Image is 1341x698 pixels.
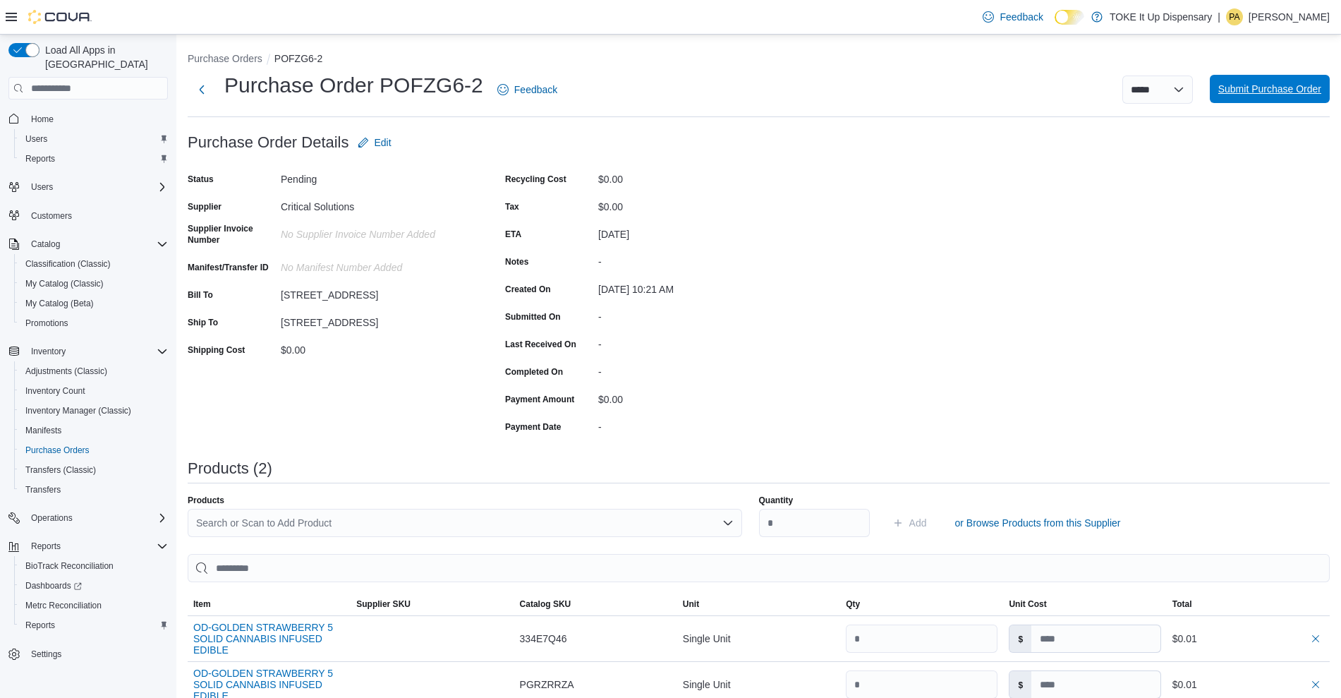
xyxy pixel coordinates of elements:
a: Promotions [20,315,74,332]
a: Reports [20,150,61,167]
label: Shipping Cost [188,344,245,356]
label: Notes [505,256,528,267]
button: Unit Cost [1003,593,1166,615]
label: Created On [505,284,551,295]
label: Tax [505,201,519,212]
span: Transfers (Classic) [25,464,96,476]
label: Payment Amount [505,394,574,405]
span: Catalog SKU [520,598,571,610]
label: Products [188,495,224,506]
label: $ [1009,671,1031,698]
div: $0.00 [598,168,787,185]
button: Unit [677,593,840,615]
span: Operations [31,512,73,524]
a: My Catalog (Classic) [20,275,109,292]
button: My Catalog (Beta) [14,294,174,313]
input: Dark Mode [1055,10,1084,25]
span: Classification (Classic) [25,258,111,270]
button: Adjustments (Classic) [14,361,174,381]
div: $0.01 [1172,676,1324,693]
a: Inventory Count [20,383,91,399]
span: Reports [25,538,168,555]
button: My Catalog (Classic) [14,274,174,294]
a: Transfers [20,481,66,498]
label: Completed On [505,366,563,378]
span: Users [20,131,168,148]
button: Purchase Orders [14,440,174,460]
a: Manifests [20,422,67,439]
span: Total [1172,598,1192,610]
a: Feedback [977,3,1048,31]
label: Status [188,174,214,185]
label: $ [1009,625,1031,652]
button: OD-GOLDEN STRAWBERRY 5 SOLID CANNABIS INFUSED EDIBLE [193,622,345,656]
span: Unit Cost [1009,598,1046,610]
h3: Products (2) [188,460,272,477]
button: Catalog SKU [514,593,677,615]
a: Home [25,111,59,128]
button: Supplier SKU [351,593,514,615]
div: - [598,416,787,433]
button: Item [188,593,351,615]
button: Catalog [25,236,66,253]
a: Inventory Manager (Classic) [20,402,137,419]
span: Edit [375,136,392,150]
span: My Catalog (Beta) [20,295,168,312]
button: Manifests [14,421,174,440]
h1: Purchase Order POFZG6-2 [224,71,483,100]
button: Settings [3,644,174,664]
span: My Catalog (Beta) [25,298,94,309]
span: Users [25,179,168,195]
span: Customers [25,207,168,224]
a: Dashboards [14,576,174,596]
button: Promotions [14,313,174,333]
span: Settings [31,649,61,660]
label: Supplier [188,201,222,212]
span: My Catalog (Classic) [25,278,104,289]
span: Transfers [20,481,168,498]
label: Quantity [759,495,794,506]
p: TOKE It Up Dispensary [1110,8,1212,25]
button: Total [1167,593,1330,615]
span: BioTrack Reconciliation [20,558,168,574]
button: Operations [3,508,174,528]
span: Inventory [25,343,168,360]
span: Classification (Classic) [20,255,168,272]
span: Catalog [31,239,60,250]
span: Metrc Reconciliation [20,597,168,614]
a: Adjustments (Classic) [20,363,113,380]
span: Supplier SKU [356,598,411,610]
button: Inventory Manager (Classic) [14,401,174,421]
div: - [598,251,787,267]
span: Catalog [25,236,168,253]
button: Reports [25,538,66,555]
span: Settings [25,645,168,663]
div: $0.00 [598,195,787,212]
span: Purchase Orders [25,445,90,456]
span: 334E7Q46 [520,630,567,647]
img: Cova [28,10,92,24]
div: [DATE] [598,223,787,240]
button: Reports [14,149,174,169]
button: Users [14,129,174,149]
button: POFZG6-2 [274,53,322,64]
span: Submit Purchase Order [1218,82,1321,96]
button: Add [887,509,933,537]
span: Manifests [25,425,61,436]
div: Critical Solutions [281,195,470,212]
span: Reports [25,153,55,164]
button: Qty [840,593,1003,615]
div: - [598,361,787,378]
span: Item [193,598,211,610]
button: Transfers [14,480,174,500]
a: Settings [25,646,67,663]
div: Pending [281,168,470,185]
a: Dashboards [20,577,87,594]
label: Ship To [188,317,218,328]
label: Recycling Cost [505,174,566,185]
button: Next [188,76,216,104]
p: [PERSON_NAME] [1249,8,1330,25]
div: $0.00 [598,388,787,405]
span: Manifests [20,422,168,439]
h3: Purchase Order Details [188,134,349,151]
